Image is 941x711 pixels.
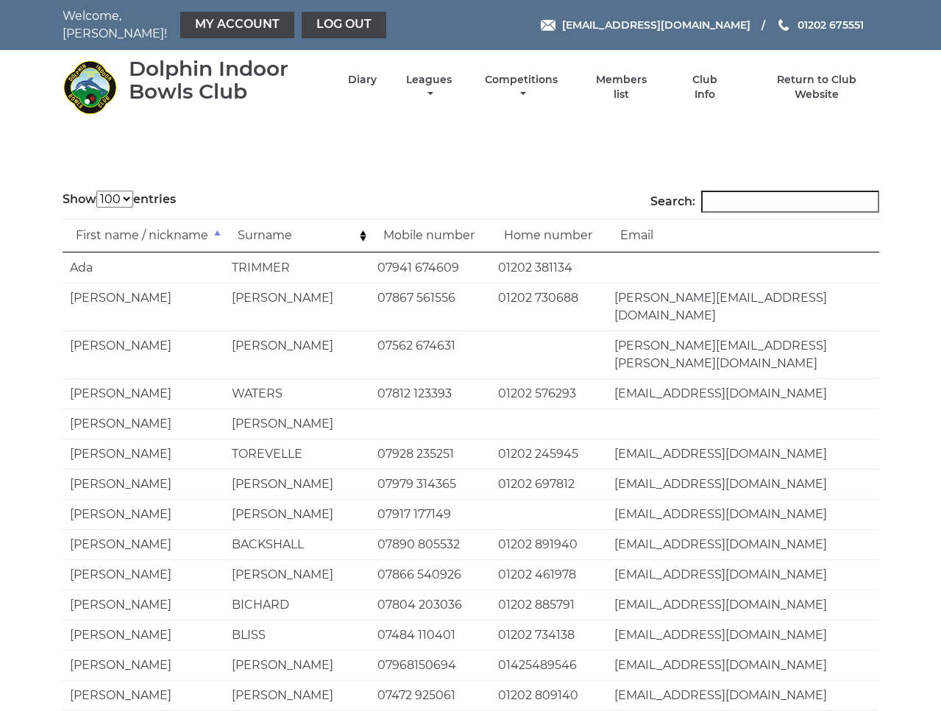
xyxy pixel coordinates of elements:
[63,529,224,559] td: [PERSON_NAME]
[370,559,491,590] td: 07866 540926
[224,439,370,469] td: TOREVELLE
[370,252,491,283] td: 07941 674609
[491,590,607,620] td: 01202 885791
[224,620,370,650] td: BLISS
[370,378,491,408] td: 07812 123393
[224,499,370,529] td: [PERSON_NAME]
[370,439,491,469] td: 07928 235251
[491,283,607,330] td: 01202 730688
[754,73,878,102] a: Return to Club Website
[491,439,607,469] td: 01202 245945
[370,529,491,559] td: 07890 805532
[607,219,879,252] td: Email
[63,378,224,408] td: [PERSON_NAME]
[63,499,224,529] td: [PERSON_NAME]
[491,529,607,559] td: 01202 891940
[224,283,370,330] td: [PERSON_NAME]
[607,650,879,680] td: [EMAIL_ADDRESS][DOMAIN_NAME]
[63,439,224,469] td: [PERSON_NAME]
[541,20,555,31] img: Email
[63,330,224,378] td: [PERSON_NAME]
[587,73,655,102] a: Members list
[224,680,370,710] td: [PERSON_NAME]
[63,283,224,330] td: [PERSON_NAME]
[607,283,879,330] td: [PERSON_NAME][EMAIL_ADDRESS][DOMAIN_NAME]
[607,378,879,408] td: [EMAIL_ADDRESS][DOMAIN_NAME]
[224,650,370,680] td: [PERSON_NAME]
[129,57,322,103] div: Dolphin Indoor Bowls Club
[370,680,491,710] td: 07472 925061
[63,252,224,283] td: Ada
[482,73,562,102] a: Competitions
[63,680,224,710] td: [PERSON_NAME]
[224,529,370,559] td: BACKSHALL
[607,439,879,469] td: [EMAIL_ADDRESS][DOMAIN_NAME]
[370,650,491,680] td: 07968150694
[370,469,491,499] td: 07979 314365
[180,12,294,38] a: My Account
[370,283,491,330] td: 07867 561556
[562,18,750,32] span: [EMAIL_ADDRESS][DOMAIN_NAME]
[798,18,864,32] span: 01202 675551
[224,408,370,439] td: [PERSON_NAME]
[491,680,607,710] td: 01202 809140
[224,219,370,252] td: Surname: activate to sort column ascending
[607,620,879,650] td: [EMAIL_ADDRESS][DOMAIN_NAME]
[776,17,864,33] a: Phone us 01202 675551
[63,650,224,680] td: [PERSON_NAME]
[491,559,607,590] td: 01202 461978
[402,73,455,102] a: Leagues
[491,469,607,499] td: 01202 697812
[607,559,879,590] td: [EMAIL_ADDRESS][DOMAIN_NAME]
[491,219,607,252] td: Home number
[541,17,750,33] a: Email [EMAIL_ADDRESS][DOMAIN_NAME]
[370,620,491,650] td: 07484 110401
[63,559,224,590] td: [PERSON_NAME]
[491,620,607,650] td: 01202 734138
[63,590,224,620] td: [PERSON_NAME]
[701,191,879,213] input: Search:
[491,650,607,680] td: 01425489546
[491,378,607,408] td: 01202 576293
[224,252,370,283] td: TRIMMER
[607,680,879,710] td: [EMAIL_ADDRESS][DOMAIN_NAME]
[63,408,224,439] td: [PERSON_NAME]
[63,469,224,499] td: [PERSON_NAME]
[63,219,224,252] td: First name / nickname: activate to sort column descending
[370,219,491,252] td: Mobile number
[607,529,879,559] td: [EMAIL_ADDRESS][DOMAIN_NAME]
[348,73,377,87] a: Diary
[681,73,729,102] a: Club Info
[607,330,879,378] td: [PERSON_NAME][EMAIL_ADDRESS][PERSON_NAME][DOMAIN_NAME]
[650,191,879,213] label: Search:
[491,252,607,283] td: 01202 381134
[63,620,224,650] td: [PERSON_NAME]
[224,590,370,620] td: BICHARD
[224,378,370,408] td: WATERS
[607,590,879,620] td: [EMAIL_ADDRESS][DOMAIN_NAME]
[224,469,370,499] td: [PERSON_NAME]
[370,330,491,378] td: 07562 674631
[63,60,118,115] img: Dolphin Indoor Bowls Club
[224,559,370,590] td: [PERSON_NAME]
[96,191,133,208] select: Showentries
[63,191,176,208] label: Show entries
[370,590,491,620] td: 07804 203036
[370,499,491,529] td: 07917 177149
[607,469,879,499] td: [EMAIL_ADDRESS][DOMAIN_NAME]
[778,19,789,31] img: Phone us
[607,499,879,529] td: [EMAIL_ADDRESS][DOMAIN_NAME]
[63,7,390,43] nav: Welcome, [PERSON_NAME]!
[302,12,386,38] a: Log out
[224,330,370,378] td: [PERSON_NAME]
